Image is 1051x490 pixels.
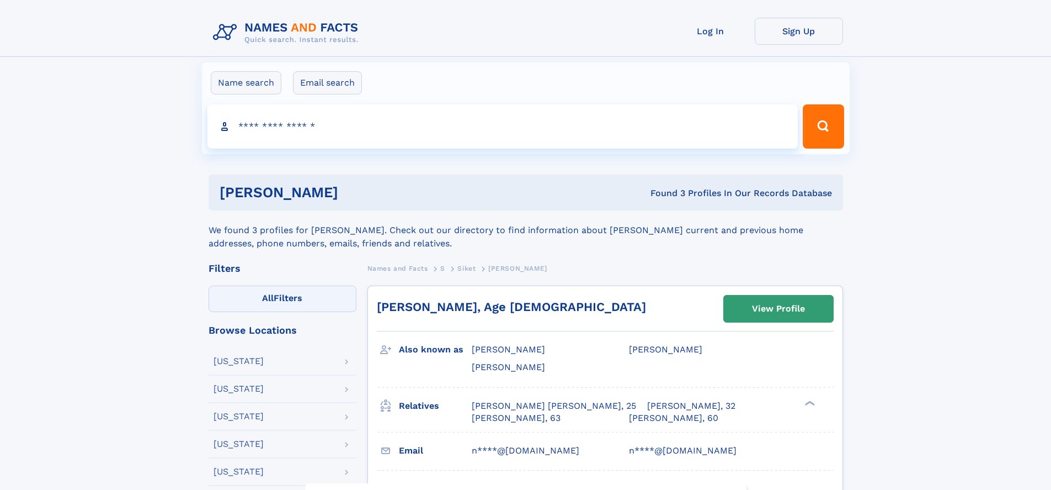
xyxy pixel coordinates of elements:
div: [US_STATE] [214,440,264,449]
span: [PERSON_NAME] [472,362,545,372]
a: Log In [666,18,755,45]
a: Sign Up [755,18,843,45]
div: Found 3 Profiles In Our Records Database [494,187,832,199]
a: [PERSON_NAME], 60 [629,412,718,424]
a: [PERSON_NAME], Age [DEMOGRAPHIC_DATA] [377,300,646,314]
a: View Profile [724,296,833,322]
div: [US_STATE] [214,357,264,366]
a: [PERSON_NAME], 63 [472,412,561,424]
h3: Also known as [399,340,472,359]
a: Names and Facts [367,261,428,275]
div: Filters [209,264,356,273]
div: View Profile [752,296,805,322]
a: [PERSON_NAME] [PERSON_NAME], 25 [472,400,636,412]
h1: [PERSON_NAME] [220,186,494,199]
span: [PERSON_NAME] [488,265,547,272]
div: [US_STATE] [214,467,264,476]
span: [PERSON_NAME] [629,344,702,355]
button: Search Button [803,104,844,149]
a: Siket [457,261,476,275]
h3: Email [399,441,472,460]
label: Name search [211,71,281,94]
label: Email search [293,71,362,94]
a: [PERSON_NAME], 32 [647,400,735,412]
div: [US_STATE] [214,412,264,421]
img: Logo Names and Facts [209,18,367,48]
div: We found 3 profiles for [PERSON_NAME]. Check out our directory to find information about [PERSON_... [209,210,843,250]
div: Browse Locations [209,325,356,335]
label: Filters [209,286,356,312]
div: [US_STATE] [214,384,264,393]
a: S [440,261,445,275]
span: Siket [457,265,476,272]
span: S [440,265,445,272]
span: All [262,293,274,303]
span: [PERSON_NAME] [472,344,545,355]
div: ❯ [802,399,815,407]
input: search input [207,104,798,149]
h3: Relatives [399,397,472,415]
